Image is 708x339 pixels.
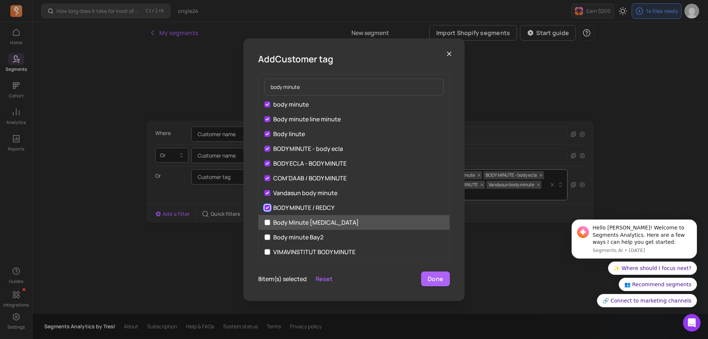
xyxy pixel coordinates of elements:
[264,101,270,107] input: body minute
[264,175,270,181] input: COM’DAAB / BODY MINUTE
[273,233,323,242] p: Body minute Bay2
[273,203,334,212] p: BODY MINUTE / REDCY
[264,234,270,240] input: Body minute Bay2
[273,218,359,227] p: Body Minute [MEDICAL_DATA]
[421,271,450,286] button: Done
[273,129,305,138] p: Body linute
[264,116,270,122] input: Body minute line minute
[273,248,355,256] p: VIMAVINSTITUT BODY MINUTE
[273,188,337,197] p: Vandasun body minute
[560,213,708,312] iframe: Intercom notifications message
[273,144,343,153] p: BODY MINUTE - body ecla
[273,159,347,168] p: BODY ECLA - BODY MINUTE
[264,219,270,225] input: Body Minute [MEDICAL_DATA]
[258,53,450,65] h3: Add Customer tag
[264,160,270,166] input: BODY ECLA - BODY MINUTE
[273,174,347,183] p: COM’DAAB / BODY MINUTE
[683,314,701,332] iframe: Intercom live chat
[264,190,270,196] input: Vandasun body minute
[264,205,270,211] input: BODY MINUTE / REDCY
[264,146,270,152] input: BODY MINUTE - body ecla
[273,115,341,124] p: Body minute line minute
[273,100,309,109] p: body minute
[258,274,307,283] p: 8 item(s) selected
[264,249,270,255] input: VIMAVINSTITUT BODY MINUTE
[316,274,333,283] button: Reset
[264,79,444,96] input: Search...
[264,131,270,137] input: Body linute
